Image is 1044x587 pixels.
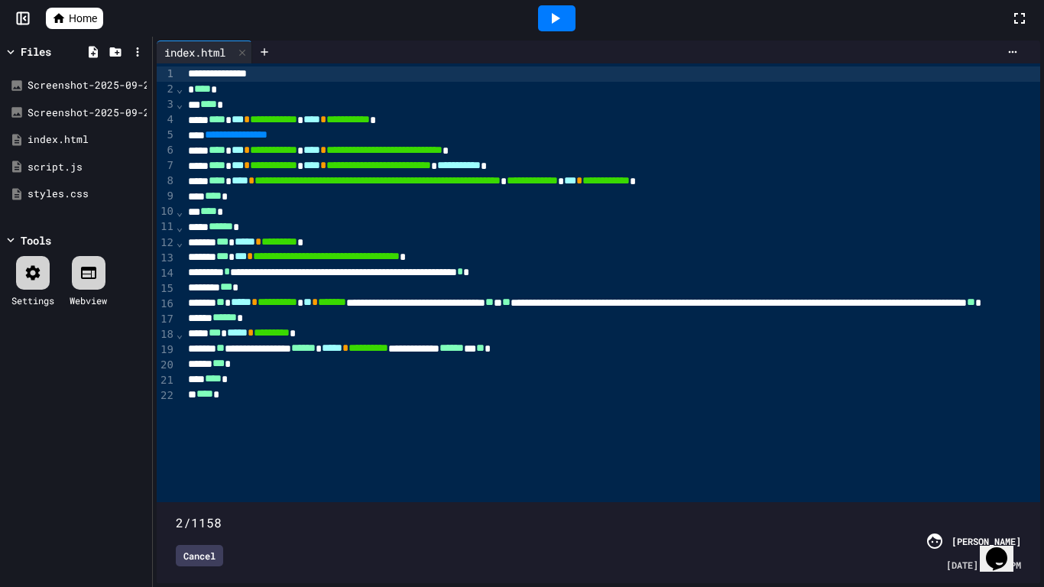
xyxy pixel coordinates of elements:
span: [DATE] 1:28 PM [946,558,1021,572]
div: index.html [28,132,147,148]
div: 21 [157,373,176,388]
span: Fold line [176,83,183,95]
div: 7 [157,158,176,174]
div: Files [21,44,51,60]
div: 17 [157,312,176,327]
div: 12 [157,235,176,251]
div: 20 [157,358,176,373]
div: Cancel [176,545,223,566]
span: Fold line [176,328,183,340]
div: 10 [157,204,176,219]
div: Screenshot-2025-09-24-2.58.33-PM.png [28,105,147,121]
div: 4 [157,112,176,128]
div: 16 [157,297,176,312]
div: Settings [11,293,54,307]
span: Fold line [176,221,183,233]
div: 9 [157,189,176,204]
div: 18 [157,327,176,342]
div: index.html [157,41,252,63]
div: styles.css [28,186,147,202]
div: 11 [157,219,176,235]
div: 1 [157,66,176,82]
span: Home [69,11,97,26]
div: 19 [157,342,176,358]
div: 5 [157,128,176,143]
div: 13 [157,251,176,266]
div: Tools [21,232,51,248]
div: 3 [157,97,176,112]
div: 6 [157,143,176,158]
span: Fold line [176,236,183,248]
div: 14 [157,266,176,281]
a: Home [46,8,103,29]
span: Fold line [176,206,183,218]
div: Webview [70,293,107,307]
div: 2/1158 [176,514,1021,532]
div: 22 [157,388,176,404]
div: 15 [157,281,176,297]
div: Screenshot-2025-09-24-2.58.33-PM-removebg-preview.png [28,78,147,93]
iframe: chat widget [980,526,1029,572]
div: [PERSON_NAME] [952,534,1021,548]
span: Fold line [176,98,183,110]
div: 8 [157,174,176,189]
div: 2 [157,82,176,97]
div: script.js [28,160,147,175]
div: index.html [157,44,233,60]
